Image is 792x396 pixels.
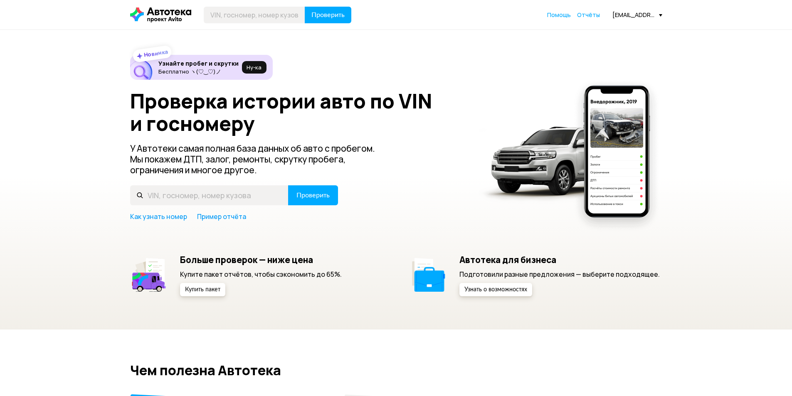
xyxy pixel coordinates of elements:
p: У Автотеки самая полная база данных об авто с пробегом. Мы покажем ДТП, залог, ремонты, скрутку п... [130,143,389,175]
a: Пример отчёта [197,212,246,221]
p: Подготовили разные предложения — выберите подходящее. [459,270,660,279]
span: Ну‑ка [247,64,262,71]
a: Помощь [547,11,571,19]
h2: Чем полезна Автотека [130,363,662,378]
button: Проверить [305,7,351,23]
button: Проверить [288,185,338,205]
a: Отчёты [577,11,600,19]
span: Купить пакет [185,287,220,293]
button: Узнать о возможностях [459,283,532,296]
span: Проверить [296,192,330,199]
strong: Новинка [143,48,168,59]
p: Бесплатно ヽ(♡‿♡)ノ [158,68,239,75]
div: [EMAIL_ADDRESS][DOMAIN_NAME][PERSON_NAME] [612,11,662,19]
input: VIN, госномер, номер кузова [130,185,289,205]
p: Купите пакет отчётов, чтобы сэкономить до 65%. [180,270,342,279]
h5: Больше проверок — ниже цена [180,254,342,265]
button: Купить пакет [180,283,225,296]
a: Как узнать номер [130,212,187,221]
input: VIN, госномер, номер кузова [204,7,305,23]
span: Узнать о возможностях [464,287,527,293]
h1: Проверка истории авто по VIN и госномеру [130,90,468,135]
h5: Автотека для бизнеса [459,254,660,265]
span: Проверить [311,12,345,18]
h6: Узнайте пробег и скрутки [158,60,239,67]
